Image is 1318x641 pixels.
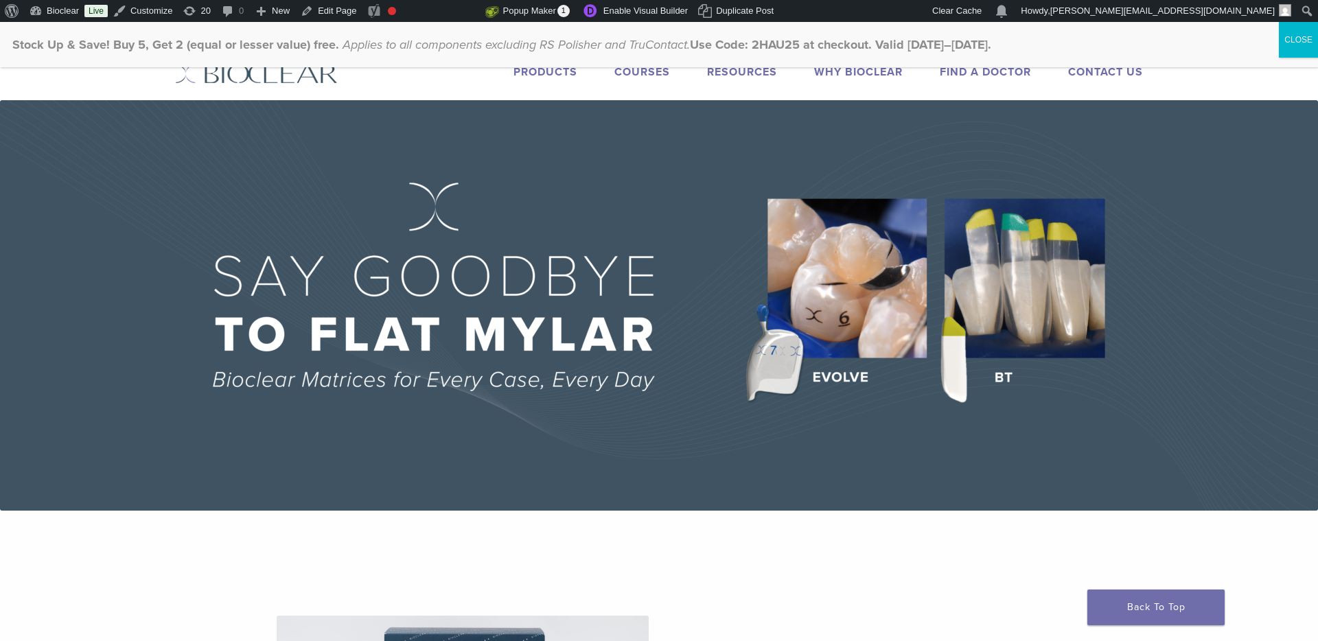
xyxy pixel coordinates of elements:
span: 1 [557,5,570,17]
em: Applies to all components excluding RS Polisher and TruContact. [343,37,690,52]
a: Back To Top [1087,590,1225,625]
a: Contact Us [1068,65,1143,79]
button: Close [1279,22,1318,58]
a: Products [513,65,577,79]
a: Live [84,5,108,17]
a: Why Bioclear [814,65,903,79]
img: Bioclear [175,64,338,84]
span: [PERSON_NAME][EMAIL_ADDRESS][DOMAIN_NAME] [1050,5,1275,16]
img: Views over 48 hours. Click for more Jetpack Stats. [408,3,485,20]
strong: Stock Up & Save! Buy 5, Get 2 (equal or lesser value) free. [12,37,339,52]
a: Find A Doctor [940,65,1031,79]
div: Focus keyphrase not set [388,7,396,15]
a: Courses [614,65,670,79]
a: Resources [707,65,777,79]
strong: Use Code: 2HAU25 at checkout. Valid [DATE]–[DATE]. [690,37,991,52]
